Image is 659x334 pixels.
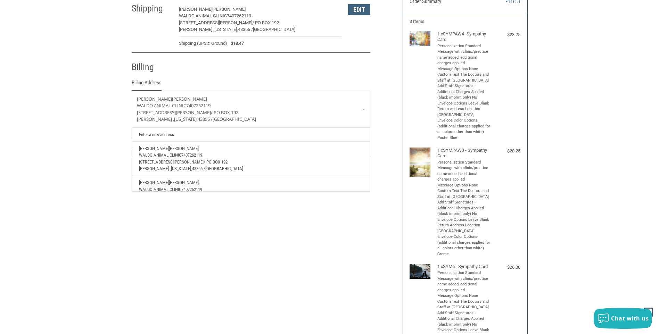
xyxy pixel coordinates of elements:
[594,308,652,329] button: Chat with us
[611,315,649,322] span: Chat with us
[137,116,174,122] span: [PERSON_NAME] ,
[437,148,491,159] h4: 1 x SYMPAW3 - Sympathy Card
[437,160,491,183] li: Personalization Standard Message with clinic/practice name added, additional charges applied
[437,327,491,333] li: Envelope Options Leave Blank
[227,40,244,47] span: $18.47
[139,159,204,165] span: [STREET_ADDRESS][PERSON_NAME]
[437,293,491,299] li: Message Options None
[493,264,520,271] div: $26.00
[437,183,491,189] li: Message Options None
[437,72,491,83] li: Custom Text The Doctors and Staff at [GEOGRAPHIC_DATA]
[198,116,213,122] span: 43356 /
[135,176,366,210] a: [PERSON_NAME][PERSON_NAME]Waldo Animal Clinic74072621193075 State Route 746Cardington,[US_STATE],...
[181,187,202,192] span: 7407262119
[139,187,181,192] span: Waldo Animal Clinic
[238,27,253,32] span: 43356 /
[348,4,370,15] button: Edit
[204,159,228,165] span: / PO Box 192
[179,27,214,32] span: [PERSON_NAME] ,
[174,116,198,122] span: [US_STATE],
[437,83,491,101] li: Add Staff Signatures - Additional Charges Applied (black imprint only) No
[179,7,212,12] span: [PERSON_NAME]
[179,40,227,47] span: Shipping (UPS® Ground)
[212,7,246,12] span: [PERSON_NAME]
[437,118,491,141] li: Envelope Color Options (additional charges applied for all colors other than white) Pastel Blue
[437,234,491,257] li: Envelope Color Options (additional charges applied for all colors other than white) Creme
[493,31,520,38] div: $28.25
[132,160,172,172] h2: Payment
[214,27,238,32] span: [US_STATE],
[437,264,491,269] h4: 1 x SYM6 - Sympathy Card
[253,27,295,32] span: [GEOGRAPHIC_DATA]
[181,152,202,158] span: 7407262119
[135,128,366,141] a: Enter a new address
[169,146,199,151] span: [PERSON_NAME]
[132,3,172,14] h2: Shipping
[137,109,211,116] span: [STREET_ADDRESS][PERSON_NAME]
[132,136,169,148] button: Continue
[493,148,520,155] div: $28.25
[172,96,207,102] span: [PERSON_NAME]
[213,116,256,122] span: [GEOGRAPHIC_DATA]
[437,223,491,234] li: Return Address Location [GEOGRAPHIC_DATA]
[437,310,491,328] li: Add Staff Signatures - Additional Charges Applied (black imprint only) No
[437,66,491,72] li: Message Options None
[205,166,243,171] span: [GEOGRAPHIC_DATA]
[171,166,192,171] span: [US_STATE],
[132,79,162,90] legend: Billing Address
[139,146,169,151] span: [PERSON_NAME]
[437,43,491,66] li: Personalization Standard Message with clinic/practice name added, additional charges applied
[437,106,491,118] li: Return Address Location [GEOGRAPHIC_DATA]
[437,270,491,293] li: Personalization Standard Message with clinic/practice name added, additional charges applied
[227,13,251,18] span: 7407262119
[410,19,520,24] h3: 3 Items
[132,61,172,73] h2: Billing
[437,101,491,107] li: Envelope Options Leave Blank
[139,152,181,158] span: Waldo Animal Clinic
[437,31,491,43] h4: 1 x SYMPAW4- Sympathy Card
[179,13,227,18] span: Waldo Animal Clinic
[179,20,252,25] span: [STREET_ADDRESS][PERSON_NAME]
[192,166,205,171] span: 43356 /
[139,180,169,185] span: [PERSON_NAME]
[437,188,491,200] li: Custom Text The Doctors and Staff at [GEOGRAPHIC_DATA]
[137,96,172,102] span: [PERSON_NAME]
[437,200,491,217] li: Add Staff Signatures - Additional Charges Applied (black imprint only) No
[437,217,491,223] li: Envelope Options Leave Blank
[135,142,366,176] a: [PERSON_NAME][PERSON_NAME]Waldo Animal Clinic7407262119[STREET_ADDRESS][PERSON_NAME]/ PO Box 192[...
[437,299,491,310] li: Custom Text The Doctors and Staff at [GEOGRAPHIC_DATA]
[137,102,186,109] span: Waldo Animal Clinic
[186,102,211,109] span: 7407262119
[211,109,238,116] span: / PO Box 192
[132,91,370,128] a: Enter or select a different address
[139,166,171,171] span: [PERSON_NAME] ,
[169,180,199,185] span: [PERSON_NAME]
[252,20,279,25] span: / PO Box 192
